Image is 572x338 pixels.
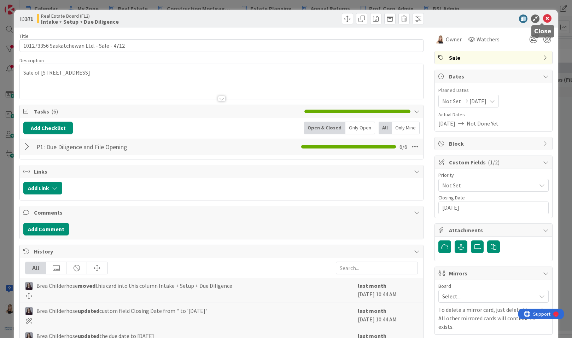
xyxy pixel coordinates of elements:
div: All [379,122,392,134]
span: Not Set [442,97,461,105]
img: DB [436,35,444,43]
input: Search... [336,262,418,274]
span: Mirrors [449,269,539,278]
div: Only Mine [392,122,420,134]
span: [DATE] [469,97,486,105]
span: Brea Childerhose this card into this column Intake + Setup + Due Diligence [36,281,232,290]
span: Custom Fields [449,158,539,167]
div: 1 [37,3,39,8]
span: Support [15,1,32,10]
span: Select... [442,291,533,301]
input: Add Checklist... [34,140,193,153]
h5: Close [534,28,551,35]
div: Only Open [345,122,375,134]
div: Priority [438,173,549,177]
div: [DATE] 10:44 AM [358,307,418,324]
span: Attachments [449,226,539,234]
span: Brea Childerhose custom field Closing Date from '' to '[DATE]' [36,307,207,315]
b: moved [78,282,95,289]
span: Planned Dates [438,87,549,94]
span: Real Estate Board (FL2) [41,13,119,19]
span: ( 6 ) [51,108,58,115]
span: Links [34,167,410,176]
span: Board [438,284,451,289]
span: 6 / 6 [399,142,407,151]
span: Dates [449,72,539,81]
input: type card name here... [19,39,423,52]
div: Closing Date [438,195,549,200]
b: Intake + Setup + Due Diligence [41,19,119,24]
span: [DATE] [438,119,455,128]
span: Owner [446,35,462,43]
span: Watchers [477,35,500,43]
img: BC [25,307,33,315]
b: updated [78,307,99,314]
span: ID [19,14,33,23]
b: 371 [25,15,33,22]
span: Not Set [442,180,533,190]
button: Add Checklist [23,122,73,134]
p: Sale of [STREET_ADDRESS] [23,69,419,77]
span: Tasks [34,107,300,116]
span: ( 1/2 ) [488,159,500,166]
label: Title [19,33,29,39]
span: History [34,247,410,256]
b: last month [358,282,386,289]
div: All [25,262,46,274]
button: Add Link [23,182,62,194]
div: [DATE] 10:44 AM [358,281,418,299]
span: Actual Dates [438,111,549,118]
span: Description [19,57,44,64]
button: Add Comment [23,223,69,235]
span: Comments [34,208,410,217]
span: Not Done Yet [467,119,498,128]
input: YYYY/MM/DD [442,202,545,214]
div: Open & Closed [304,122,345,134]
p: To delete a mirror card, just delete the card. All other mirrored cards will continue to exists. [438,305,549,331]
span: Sale [449,53,539,62]
span: Block [449,139,539,148]
img: BC [25,282,33,290]
b: last month [358,307,386,314]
